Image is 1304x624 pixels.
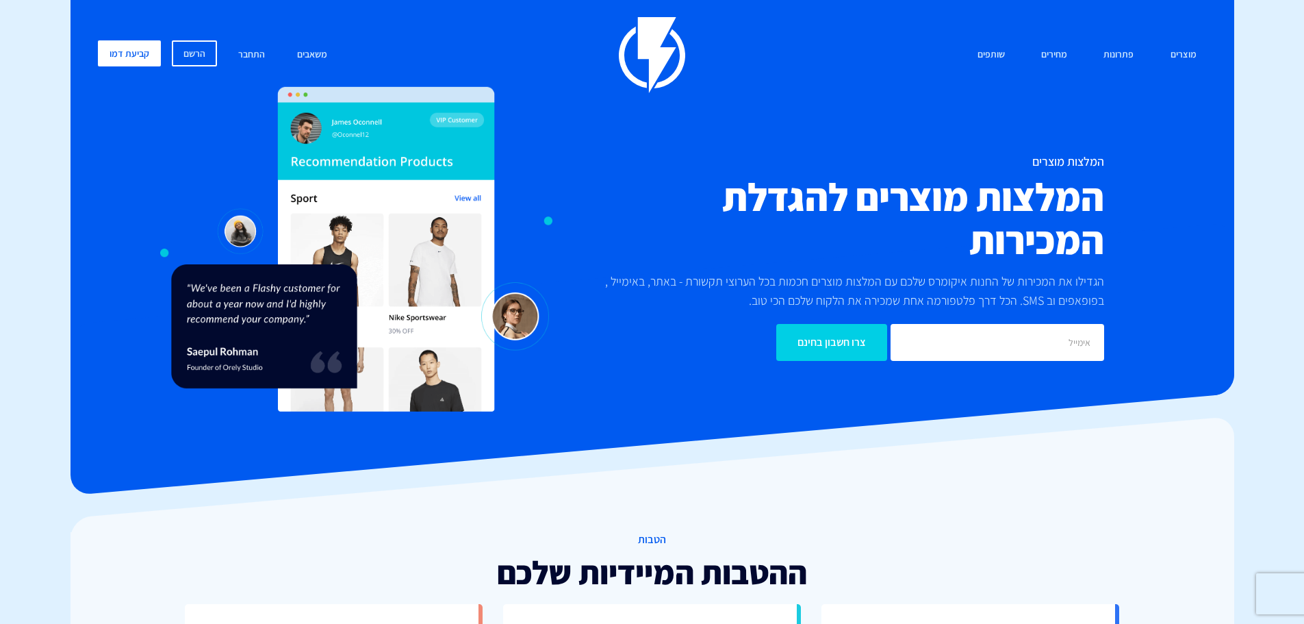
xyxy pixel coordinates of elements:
a: התחבר [228,40,275,70]
a: מוצרים [1160,40,1207,70]
a: קביעת דמו [98,40,161,66]
h2: המלצות מוצרים להגדלת המכירות [570,175,1104,262]
a: הרשם [172,40,217,66]
h3: ההטבות המיידיות שלכם [186,555,1119,590]
a: משאבים [287,40,337,70]
a: פתרונות [1093,40,1144,70]
input: אימייל [891,324,1104,361]
span: הטבות [186,532,1119,548]
p: הגדילו את המכירות של החנות איקומרס שלכם עם המלצות מוצרים חכמות בכל הערוצי תקשורת - באתר, באימייל ... [570,272,1104,310]
a: שותפים [967,40,1015,70]
a: מחירים [1031,40,1077,70]
input: צרו חשבון בחינם [776,324,887,361]
h1: המלצות מוצרים [570,155,1104,169]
